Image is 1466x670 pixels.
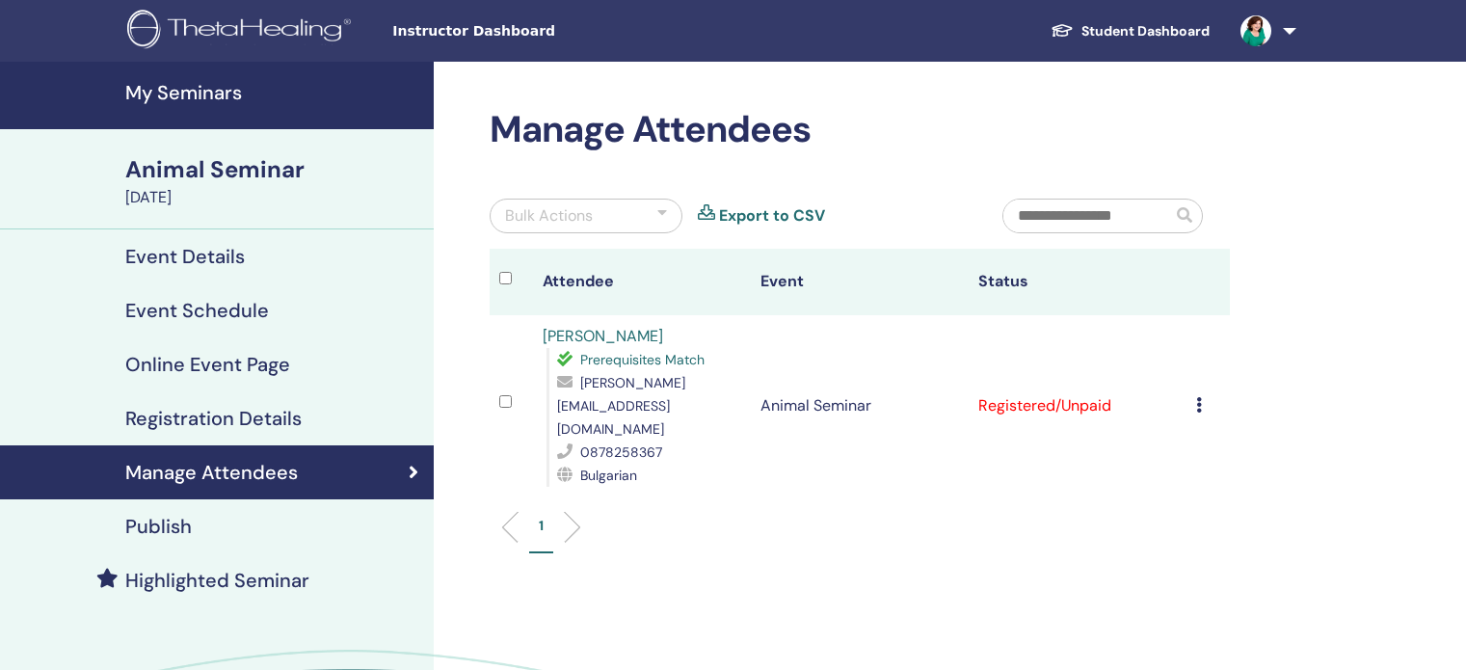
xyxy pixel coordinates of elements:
[125,569,309,592] h4: Highlighted Seminar
[557,374,685,438] span: [PERSON_NAME][EMAIL_ADDRESS][DOMAIN_NAME]
[1051,22,1074,39] img: graduation-cap-white.svg
[125,153,422,186] div: Animal Seminar
[580,467,637,484] span: Bulgarian
[580,351,705,368] span: Prerequisites Match
[125,245,245,268] h4: Event Details
[125,353,290,376] h4: Online Event Page
[969,249,1186,315] th: Status
[533,249,751,315] th: Attendee
[751,249,969,315] th: Event
[719,204,825,228] a: Export to CSV
[751,315,969,496] td: Animal Seminar
[580,443,662,461] span: 0878258367
[125,407,302,430] h4: Registration Details
[125,461,298,484] h4: Manage Attendees
[127,10,358,53] img: logo.png
[1240,15,1271,46] img: default.jpg
[125,299,269,322] h4: Event Schedule
[1035,13,1225,49] a: Student Dashboard
[125,186,422,209] div: [DATE]
[490,108,1230,152] h2: Manage Attendees
[125,81,422,104] h4: My Seminars
[505,204,593,228] div: Bulk Actions
[543,326,663,346] a: [PERSON_NAME]
[539,516,544,536] p: 1
[114,153,434,209] a: Animal Seminar[DATE]
[125,515,192,538] h4: Publish
[392,21,681,41] span: Instructor Dashboard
